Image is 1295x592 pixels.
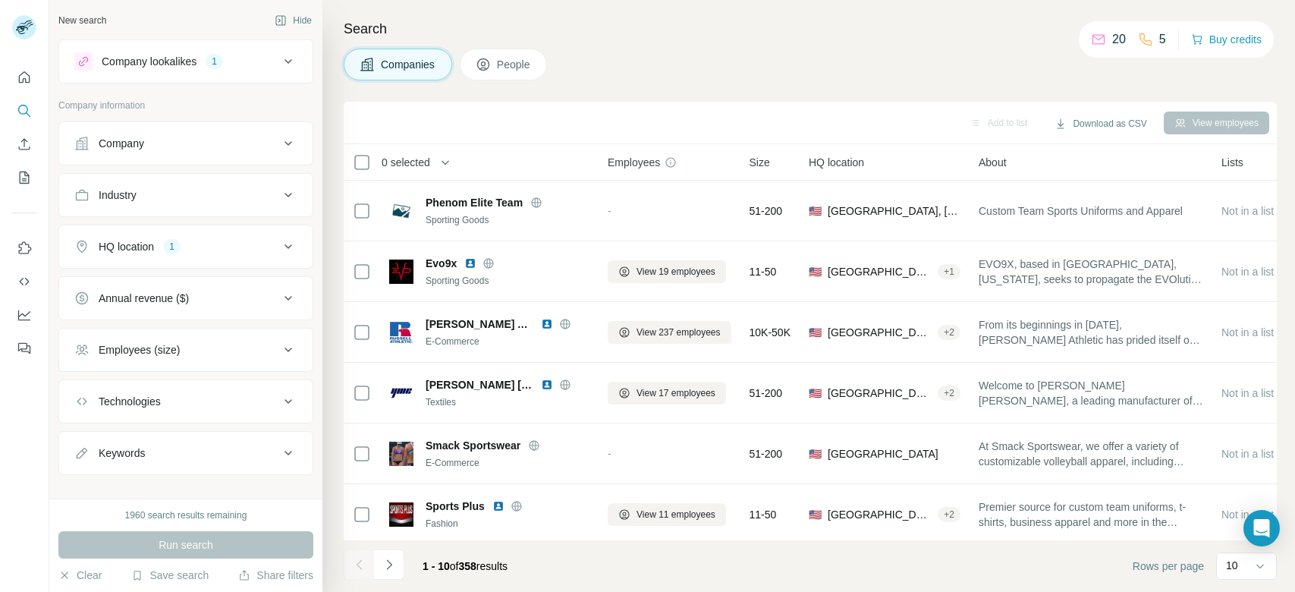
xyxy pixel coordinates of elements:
[1221,266,1274,278] span: Not in a list
[1133,559,1204,574] span: Rows per page
[344,18,1277,39] h4: Search
[59,332,313,368] button: Employees (size)
[59,177,313,213] button: Industry
[809,386,822,401] span: 🇺🇸
[938,326,960,339] div: + 2
[750,507,777,522] span: 11-50
[389,199,413,223] img: Logo of Phenom Elite Team
[809,203,822,219] span: 🇺🇸
[979,203,1183,219] span: Custom Team Sports Uniforms and Apparel
[1191,29,1262,50] button: Buy credits
[809,325,822,340] span: 🇺🇸
[979,439,1203,469] span: At Smack Sportswear, we offer a variety of customizable volleyball apparel, including sublimation...
[828,264,932,279] span: [GEOGRAPHIC_DATA], [US_STATE]
[12,97,36,124] button: Search
[809,155,864,170] span: HQ location
[59,383,313,420] button: Technologies
[426,316,533,332] span: [PERSON_NAME] Athletic
[492,500,504,512] img: LinkedIn logo
[99,342,180,357] div: Employees (size)
[828,446,938,461] span: [GEOGRAPHIC_DATA]
[608,260,726,283] button: View 19 employees
[99,187,137,203] div: Industry
[809,264,822,279] span: 🇺🇸
[497,57,532,72] span: People
[450,560,459,572] span: of
[750,325,791,340] span: 10K-50K
[12,335,36,362] button: Feedback
[99,394,161,409] div: Technologies
[59,280,313,316] button: Annual revenue ($)
[389,320,413,345] img: Logo of Russell Athletic
[608,205,611,217] span: -
[59,435,313,471] button: Keywords
[59,125,313,162] button: Company
[608,503,726,526] button: View 11 employees
[59,228,313,265] button: HQ location1
[1159,30,1166,49] p: 5
[426,195,523,210] span: Phenom Elite Team
[1221,155,1243,170] span: Lists
[1112,30,1126,49] p: 20
[12,164,36,191] button: My lists
[426,456,589,470] div: E-Commerce
[541,379,553,391] img: LinkedIn logo
[1221,509,1274,521] span: Not in a list
[1221,387,1274,399] span: Not in a list
[750,386,783,401] span: 51-200
[426,377,533,392] span: [PERSON_NAME] [PERSON_NAME]
[99,291,189,306] div: Annual revenue ($)
[636,265,715,279] span: View 19 employees
[1221,448,1274,460] span: Not in a list
[1221,205,1274,217] span: Not in a list
[58,568,102,583] button: Clear
[131,568,209,583] button: Save search
[1226,558,1238,573] p: 10
[389,502,413,527] img: Logo of Sports Plus
[636,326,721,339] span: View 237 employees
[426,438,520,453] span: Smack Sportswear
[58,14,106,27] div: New search
[12,268,36,295] button: Use Surfe API
[58,99,313,112] p: Company information
[809,446,822,461] span: 🇺🇸
[12,301,36,329] button: Dashboard
[828,325,932,340] span: [GEOGRAPHIC_DATA]
[389,260,413,284] img: Logo of Evo9x
[828,386,932,401] span: [GEOGRAPHIC_DATA], [US_STATE]
[750,446,783,461] span: 51-200
[12,235,36,262] button: Use Surfe on LinkedIn
[979,499,1203,530] span: Premier source for custom team uniforms, t-shirts, business apparel and more in the [US_STATE][GE...
[938,508,960,521] div: + 2
[750,264,777,279] span: 11-50
[389,442,413,466] img: Logo of Smack Sportswear
[426,335,589,348] div: E-Commerce
[99,239,154,254] div: HQ location
[125,509,247,522] div: 1960 search results remaining
[979,155,1007,170] span: About
[809,507,822,522] span: 🇺🇸
[636,508,715,521] span: View 11 employees
[426,517,589,531] div: Fashion
[99,446,145,461] div: Keywords
[426,256,457,271] span: Evo9x
[238,568,313,583] button: Share filters
[541,318,553,330] img: LinkedIn logo
[423,560,450,572] span: 1 - 10
[608,155,660,170] span: Employees
[102,54,196,69] div: Company lookalikes
[206,55,223,68] div: 1
[828,203,960,219] span: [GEOGRAPHIC_DATA], [US_STATE]
[828,507,932,522] span: [GEOGRAPHIC_DATA], [US_STATE]
[636,386,715,400] span: View 17 employees
[389,381,413,405] img: Logo of Yarrington Mills
[1044,112,1157,135] button: Download as CSV
[12,64,36,91] button: Quick start
[608,321,731,344] button: View 237 employees
[979,257,1203,287] span: EVO9X, based in [GEOGRAPHIC_DATA], [US_STATE], seeks to propagate the EVOlution of sportswear. Us...
[426,274,589,288] div: Sporting Goods
[938,386,960,400] div: + 2
[938,265,960,279] div: + 1
[750,203,783,219] span: 51-200
[426,499,485,514] span: Sports Plus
